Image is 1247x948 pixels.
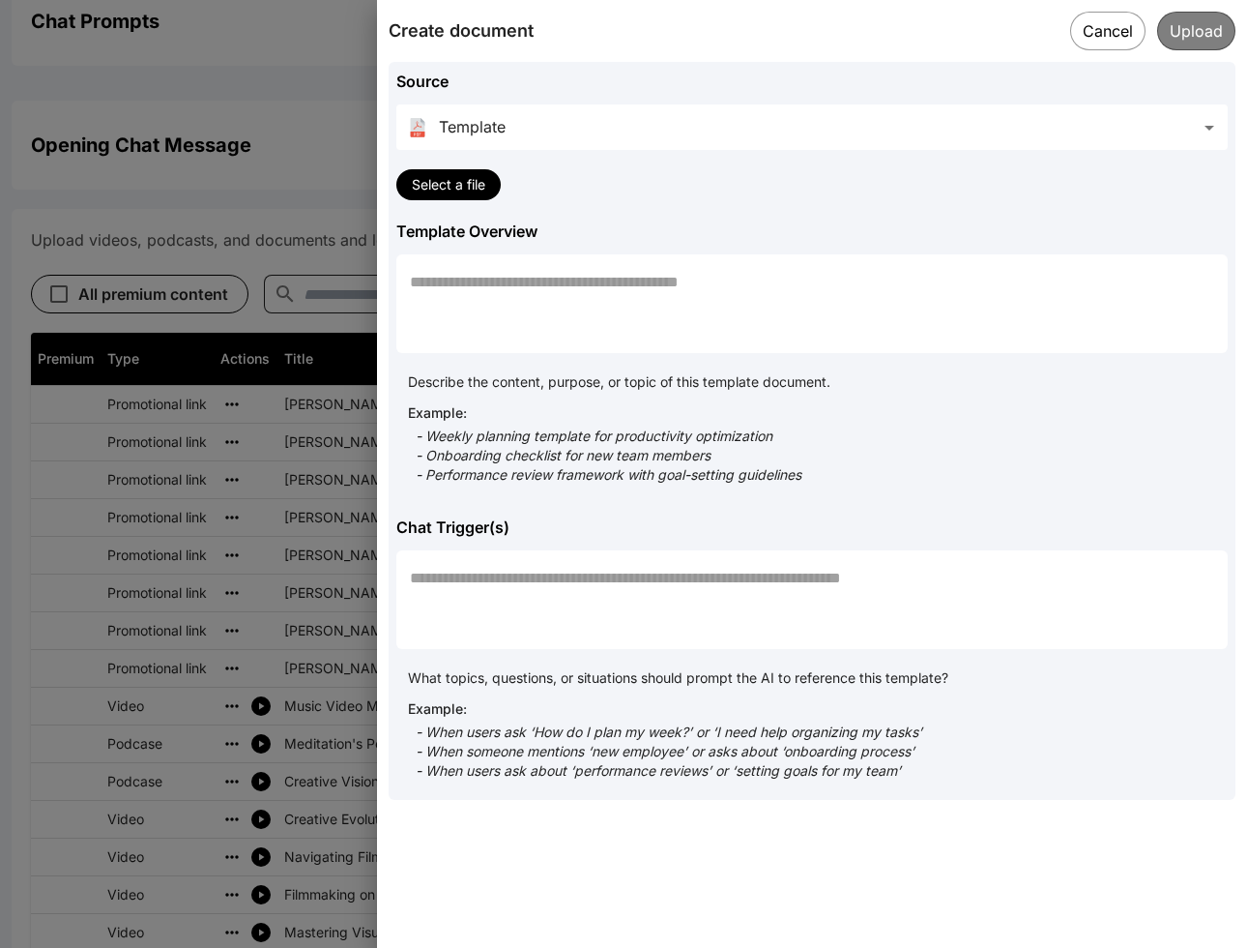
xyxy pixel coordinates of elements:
div: Select a file [412,175,485,194]
p: Example: [408,403,1216,423]
img: Template [408,118,427,137]
p: - When users ask ‘How do I plan my week?’ or ‘I need help organizing my tasks’ - When someone men... [408,723,1216,781]
div: Template Overview [396,220,1228,254]
p: Example: [408,699,1216,719]
div: Template [439,116,506,138]
p: - Weekly planning template for productivity optimization - Onboarding checklist for new team memb... [408,427,1216,485]
div: Template Overview [396,254,1228,353]
p: What topics, questions, or situations should prompt the AI to reference this template? [408,668,1216,688]
div: Source [396,104,1228,150]
p: Describe the content, purpose, or topic of this template document. [408,372,1216,392]
button: Cancel [1070,12,1145,50]
div: Source [396,70,1228,104]
div: Chat Trigger(s) [396,550,1228,649]
div: Chat Trigger(s) [396,516,1228,550]
span: Create document [389,20,534,41]
button: Upload [1157,12,1235,50]
button: Select a file [396,169,501,200]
